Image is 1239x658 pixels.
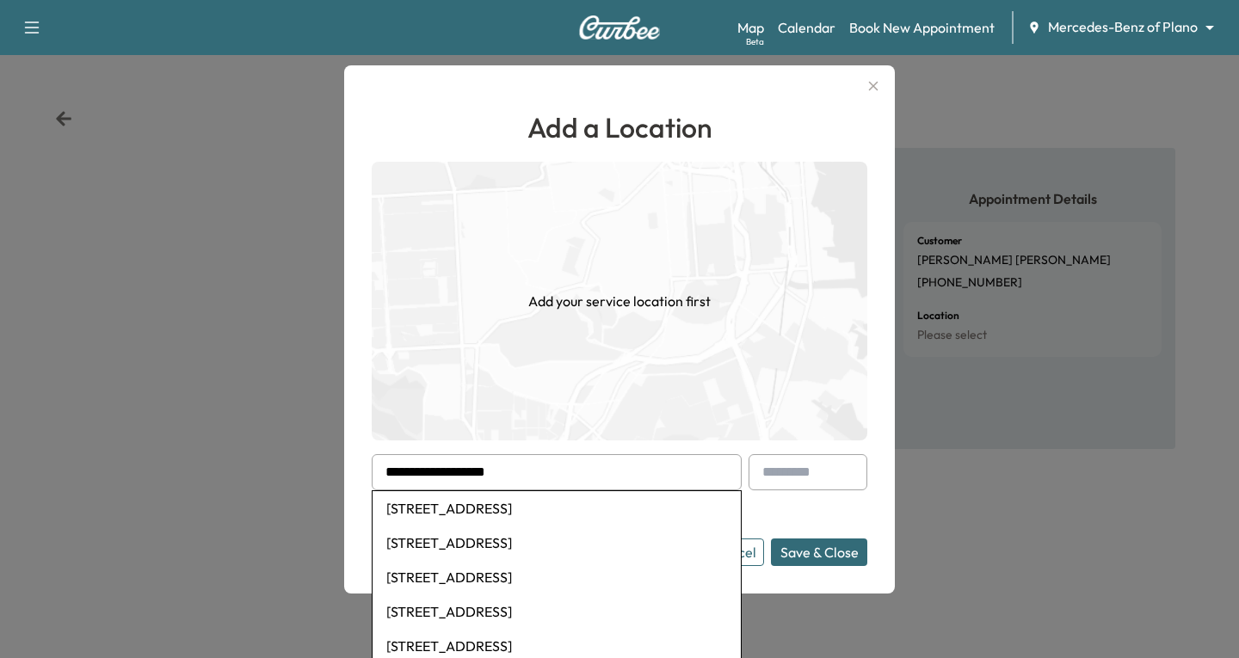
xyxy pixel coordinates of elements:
button: Save & Close [771,538,867,566]
a: Book New Appointment [849,17,995,38]
div: Beta [746,35,764,48]
li: [STREET_ADDRESS] [373,594,741,629]
li: [STREET_ADDRESS] [373,491,741,526]
li: [STREET_ADDRESS] [373,560,741,594]
li: [STREET_ADDRESS] [373,526,741,560]
h1: Add a Location [372,107,867,148]
span: Mercedes-Benz of Plano [1048,17,1198,37]
img: empty-map-CL6vilOE.png [372,162,867,440]
h1: Add your service location first [528,291,711,311]
a: MapBeta [737,17,764,38]
img: Curbee Logo [578,15,661,40]
a: Calendar [778,17,835,38]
